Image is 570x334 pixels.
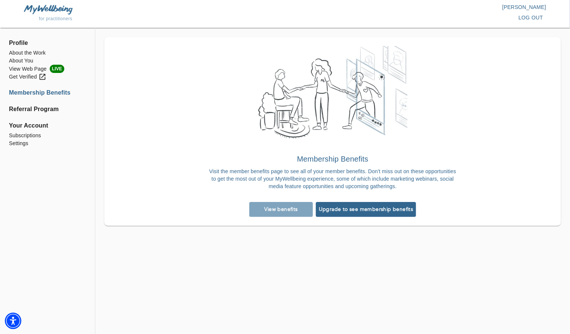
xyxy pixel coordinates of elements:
[5,313,21,329] div: Accessibility Menu
[258,46,407,139] img: Welcome
[515,11,546,25] button: log out
[50,65,64,73] span: LIVE
[285,3,546,11] p: [PERSON_NAME]
[316,202,416,217] a: Upgrade to see membership benefits
[9,39,86,48] span: Profile
[518,13,543,22] span: log out
[9,121,86,130] span: Your Account
[207,153,458,165] h6: Membership Benefits
[9,57,86,65] a: About You
[9,105,86,114] a: Referral Program
[9,73,46,81] div: Get Verified
[9,65,86,73] a: View Web PageLIVE
[207,168,458,190] p: Visit the member benefits page to see all of your member benefits. Don't miss out on these opport...
[9,88,86,97] a: Membership Benefits
[9,65,86,73] li: View Web Page
[9,140,86,147] a: Settings
[9,73,86,81] a: Get Verified
[9,132,86,140] a: Subscriptions
[39,16,73,21] span: for practitioners
[9,49,86,57] a: About the Work
[24,5,73,14] img: MyWellbeing
[319,206,413,213] span: Upgrade to see membership benefits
